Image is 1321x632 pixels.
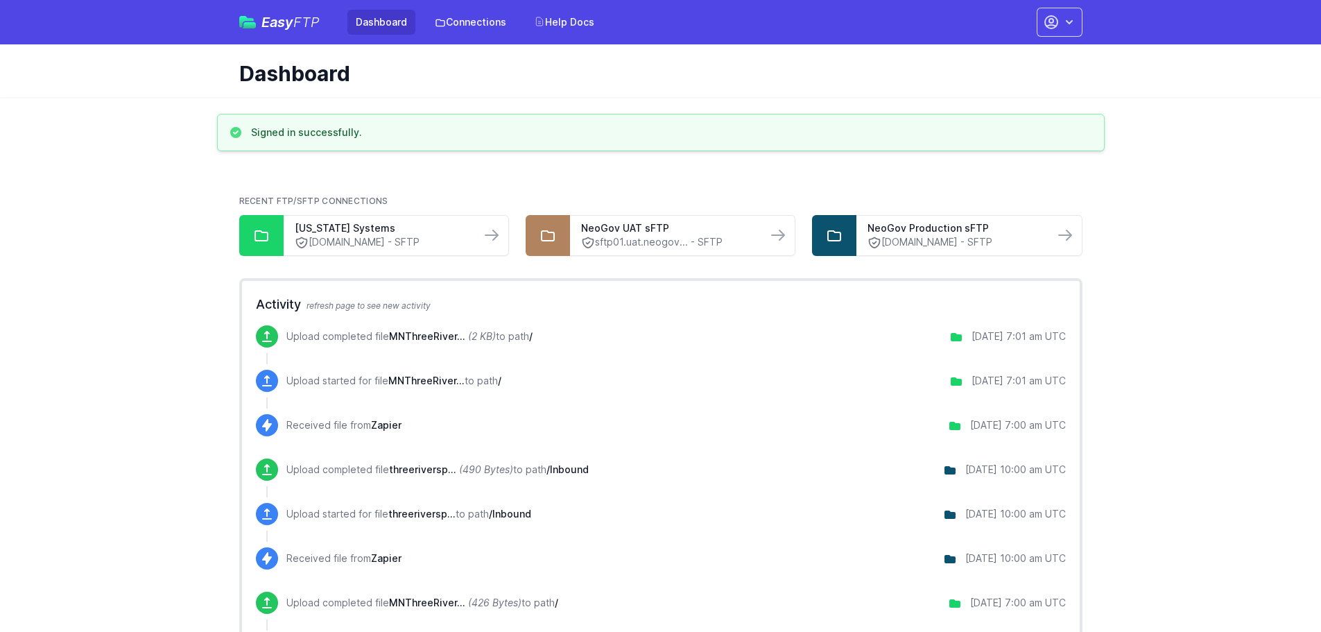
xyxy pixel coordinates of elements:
[529,330,533,342] span: /
[286,463,589,477] p: Upload completed file to path
[286,552,402,565] p: Received file from
[371,419,402,431] span: Zapier
[306,300,431,311] span: refresh page to see new activity
[286,418,402,432] p: Received file from
[295,235,469,250] a: [DOMAIN_NAME] - SFTP
[239,61,1071,86] h1: Dashboard
[581,235,756,250] a: sftp01.uat.neogov... - SFTP
[293,14,320,31] span: FTP
[251,126,362,139] h3: Signed in successfully.
[286,507,531,521] p: Upload started for file to path
[555,597,558,608] span: /
[546,463,589,475] span: /Inbound
[972,330,1066,343] div: [DATE] 7:01 am UTC
[867,235,1042,250] a: [DOMAIN_NAME] - SFTP
[581,221,756,235] a: NeoGov UAT sFTP
[498,375,501,386] span: /
[347,10,415,35] a: Dashboard
[970,418,1066,432] div: [DATE] 7:00 am UTC
[256,295,1066,314] h2: Activity
[295,221,469,235] a: [US_STATE] Systems
[468,597,521,608] i: (426 Bytes)
[389,463,456,475] span: threeriverspd_Employee_2025-10-01.txt
[965,507,1066,521] div: [DATE] 10:00 am UTC
[965,463,1066,477] div: [DATE] 10:00 am UTC
[468,330,496,342] i: (2 KB)
[389,330,465,342] span: MNThreeRivers_RecTracUsers.csv
[388,375,465,386] span: MNThreeRivers_RecTracUsers.csv
[261,15,320,29] span: Easy
[239,16,256,28] img: easyftp_logo.png
[489,508,531,520] span: /Inbound
[459,463,513,475] i: (490 Bytes)
[239,15,320,29] a: EasyFTP
[239,196,1082,207] h2: Recent FTP/SFTP Connections
[526,10,603,35] a: Help Docs
[867,221,1042,235] a: NeoGov Production sFTP
[286,374,501,388] p: Upload started for file to path
[286,330,533,343] p: Upload completed file to path
[286,596,558,610] p: Upload completed file to path
[972,374,1066,388] div: [DATE] 7:01 am UTC
[389,597,465,608] span: MNThreeRivers_RecTracUsers.csv
[388,508,456,520] span: threeriverspd_Employee_2025-10-01.txt
[970,596,1066,610] div: [DATE] 7:00 am UTC
[371,552,402,564] span: Zapier
[965,552,1066,565] div: [DATE] 10:00 am UTC
[426,10,515,35] a: Connections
